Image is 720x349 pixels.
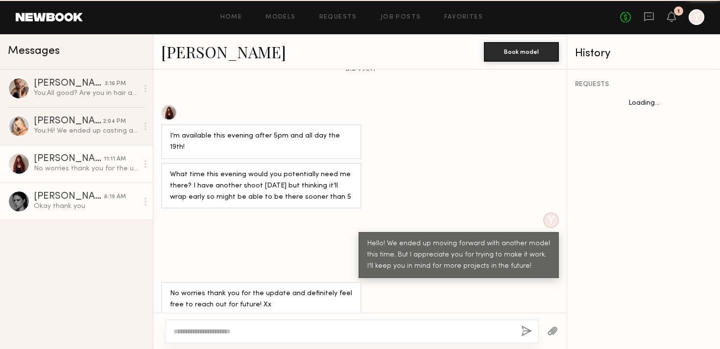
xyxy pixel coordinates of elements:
[677,9,680,14] div: 1
[103,117,126,126] div: 2:04 PM
[34,202,138,211] div: Okay thank you
[34,79,105,89] div: [PERSON_NAME]
[34,126,138,136] div: You: Hi! We ended up casting another model for this. But thank [PERSON_NAME] for trying to make i...
[575,81,712,88] div: REQUESTS
[381,14,421,21] a: Job Posts
[104,192,126,202] div: 8:19 AM
[170,169,353,203] div: What time this evening would you potentially need me there? I have another shoot [DATE] but think...
[104,155,126,164] div: 11:11 AM
[161,41,286,62] a: [PERSON_NAME]
[220,14,242,21] a: Home
[265,14,295,21] a: Models
[484,42,559,62] button: Book model
[567,100,720,107] div: Loading...
[484,47,559,55] a: Book model
[319,14,357,21] a: Requests
[105,79,126,89] div: 3:16 PM
[575,48,712,59] div: History
[170,131,353,153] div: I’m available this evening after 5pm and all day the 19th!
[689,9,704,25] a: Y
[34,89,138,98] div: You: All good? Are you in hair and makeup now?
[34,192,104,202] div: [PERSON_NAME]
[367,238,550,272] div: Hello! We ended up moving forward with another model this time. But I appreciate you for trying t...
[34,154,104,164] div: [PERSON_NAME]
[170,288,353,311] div: No worries thank you for the update and definitely feel free to reach out for future! Xx
[34,116,103,126] div: [PERSON_NAME]
[345,65,375,73] span: 8:04 AM
[8,46,60,57] span: Messages
[444,14,483,21] a: Favorites
[34,164,138,173] div: No worries thank you for the update and definitely feel free to reach out for future! Xx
